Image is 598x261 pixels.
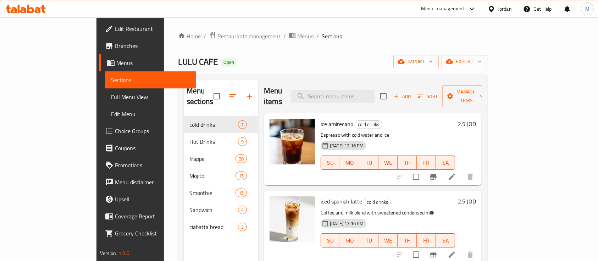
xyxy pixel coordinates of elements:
[224,88,241,105] span: Sort sections
[448,87,484,105] span: Manage items
[414,91,442,102] span: Sort items
[99,208,196,225] a: Coverage Report
[115,229,191,238] span: Grocery Checklist
[343,158,356,168] span: MO
[436,233,455,248] button: SA
[236,156,247,162] span: 20
[189,137,238,146] span: Hot Drinks
[398,156,417,170] button: TH
[458,119,476,129] h6: 2.5 JOD
[316,32,319,40] li: /
[425,168,442,185] button: Branch-specific-item
[105,71,196,88] a: Sections
[321,233,340,248] button: SU
[324,235,337,246] span: SU
[442,85,490,107] button: Manage items
[362,235,376,246] span: TU
[327,220,366,227] span: [DATE] 12:16 PM
[236,173,247,179] span: 15
[238,206,247,214] div: items
[184,218,258,235] div: ciabatta bread3
[359,233,378,248] button: TU
[241,88,258,105] button: Add section
[417,156,436,170] button: FR
[111,76,191,84] span: Sections
[236,154,247,163] div: items
[458,196,476,206] h6: 2.5 JOD
[442,55,487,68] button: export
[447,57,482,66] span: export
[115,127,191,135] span: Choice Groups
[115,25,191,33] span: Edit Restaurant
[184,116,258,133] div: cold drinks7
[327,142,366,149] span: [DATE] 12:16 PM
[321,156,340,170] button: SU
[238,223,247,231] div: items
[118,249,129,258] span: 1.0.0
[221,59,237,65] span: Open
[439,235,452,246] span: SA
[115,42,191,50] span: Branches
[99,157,196,174] a: Promotions
[376,89,391,104] span: Select section
[238,138,247,145] span: 9
[204,32,206,40] li: /
[378,156,398,170] button: WE
[184,201,258,218] div: Sandwich4
[585,5,589,13] span: M
[178,54,218,70] span: LULU CAFE
[270,196,315,242] img: iced spanish latte
[238,207,247,213] span: 4
[184,167,258,184] div: Mojito15
[421,5,465,13] div: Menu-management
[359,156,378,170] button: TU
[420,235,433,246] span: FR
[221,58,237,67] div: Open
[111,93,191,101] span: Full Menu View
[436,156,455,170] button: SA
[355,120,382,129] div: cold drinks
[238,137,247,146] div: items
[340,233,359,248] button: MO
[116,59,191,67] span: Menus
[189,120,238,129] div: cold drinks
[115,195,191,203] span: Upsell
[448,250,456,259] a: Edit menu item
[115,144,191,152] span: Coupons
[343,235,356,246] span: MO
[105,88,196,105] a: Full Menu View
[462,168,479,185] button: delete
[340,156,359,170] button: MO
[178,32,487,41] nav: breadcrumb
[187,86,214,107] h2: Menu sections
[236,172,247,180] div: items
[100,249,117,258] span: Version:
[355,120,382,129] span: cold drinks
[321,131,455,140] p: Espresso with cold water and ice
[289,32,314,41] a: Menus
[324,158,337,168] span: SU
[398,233,417,248] button: TH
[362,158,376,168] span: TU
[99,20,196,37] a: Edit Restaurant
[381,158,395,168] span: WE
[99,140,196,157] a: Coupons
[111,110,191,118] span: Edit Menu
[321,196,362,207] span: iced spanish latte
[400,158,414,168] span: TH
[381,235,395,246] span: WE
[236,189,247,197] div: items
[189,223,238,231] span: ciabatta bread
[184,133,258,150] div: Hot Drinks9
[391,91,414,102] button: Add
[364,198,391,206] div: cold drinks
[99,174,196,191] a: Menu disclaimer
[184,150,258,167] div: frappe20
[322,32,342,40] span: Sections
[209,89,224,104] span: Select all sections
[236,190,247,196] span: 15
[189,172,236,180] span: Mojito
[498,5,512,13] div: Jordan
[238,120,247,129] div: items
